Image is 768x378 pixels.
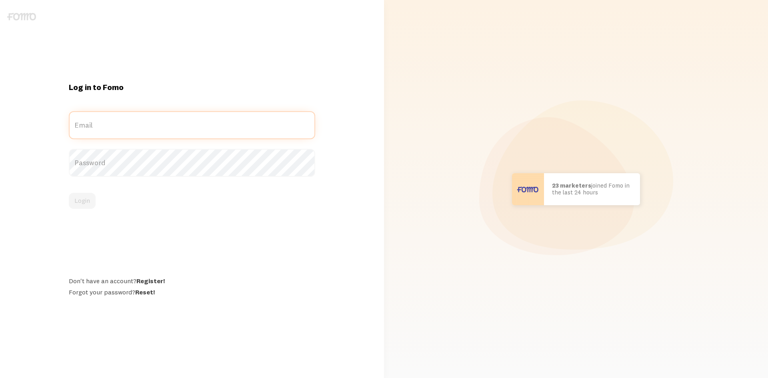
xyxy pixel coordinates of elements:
a: Reset! [135,288,155,296]
label: Password [69,149,315,177]
label: Email [69,111,315,139]
img: User avatar [512,173,544,205]
a: Register! [136,277,165,285]
div: Don't have an account? [69,277,315,285]
h1: Log in to Fomo [69,82,315,92]
b: 23 marketers [552,182,591,189]
p: joined Fomo in the last 24 hours [552,182,632,196]
div: Forgot your password? [69,288,315,296]
img: fomo-logo-gray-b99e0e8ada9f9040e2984d0d95b3b12da0074ffd48d1e5cb62ac37fc77b0b268.svg [7,13,36,20]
